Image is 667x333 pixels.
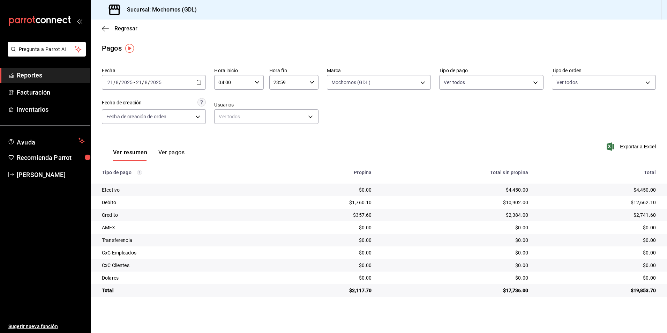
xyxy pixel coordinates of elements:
[383,262,528,269] div: $0.00
[269,68,318,73] label: Hora fin
[214,102,318,107] label: Usuarios
[327,68,431,73] label: Marca
[150,80,162,85] input: ----
[276,212,372,219] div: $357.60
[276,199,372,206] div: $1,760.10
[539,212,656,219] div: $2,741.60
[102,25,137,32] button: Regresar
[102,170,265,175] div: Tipo de pago
[158,149,185,161] button: Ver pagos
[552,68,656,73] label: Tipo de orden
[5,51,86,58] a: Pregunta a Parrot AI
[114,25,137,32] span: Regresar
[142,80,144,85] span: /
[383,199,528,206] div: $10,902.00
[102,287,265,294] div: Total
[113,149,147,161] button: Ver resumen
[115,80,119,85] input: --
[102,212,265,219] div: Credito
[539,186,656,193] div: $4,450.00
[383,249,528,256] div: $0.00
[102,262,265,269] div: CxC Clientes
[539,249,656,256] div: $0.00
[383,186,528,193] div: $4,450.00
[102,186,265,193] div: Efectivo
[276,170,372,175] div: Propina
[383,274,528,281] div: $0.00
[102,68,206,73] label: Fecha
[383,212,528,219] div: $2,384.00
[276,274,372,281] div: $0.00
[102,237,265,244] div: Transferencia
[102,199,265,206] div: Debito
[19,46,75,53] span: Pregunta a Parrot AI
[119,80,121,85] span: /
[121,80,133,85] input: ----
[383,237,528,244] div: $0.00
[444,79,465,86] span: Ver todos
[102,249,265,256] div: CxC Empleados
[539,274,656,281] div: $0.00
[136,80,142,85] input: --
[113,149,185,161] div: navigation tabs
[276,249,372,256] div: $0.00
[214,68,263,73] label: Hora inicio
[102,274,265,281] div: Dolares
[121,6,197,14] h3: Sucursal: Mochomos (GDL)
[148,80,150,85] span: /
[608,142,656,151] button: Exportar a Excel
[17,88,85,97] span: Facturación
[539,237,656,244] div: $0.00
[125,44,134,53] img: Tooltip marker
[144,80,148,85] input: --
[107,80,113,85] input: --
[539,224,656,231] div: $0.00
[539,199,656,206] div: $12,662.10
[383,224,528,231] div: $0.00
[539,287,656,294] div: $19,853.70
[134,80,135,85] span: -
[276,262,372,269] div: $0.00
[17,71,85,80] span: Reportes
[276,224,372,231] div: $0.00
[214,109,318,124] div: Ver todos
[102,224,265,231] div: AMEX
[17,170,85,179] span: [PERSON_NAME]
[102,99,142,106] div: Fecha de creación
[439,68,543,73] label: Tipo de pago
[539,170,656,175] div: Total
[8,323,85,330] span: Sugerir nueva función
[17,137,76,145] span: Ayuda
[383,170,528,175] div: Total sin propina
[276,237,372,244] div: $0.00
[17,153,85,162] span: Recomienda Parrot
[331,79,370,86] span: Mochomos (GDL)
[102,43,122,53] div: Pagos
[276,186,372,193] div: $0.00
[8,42,86,57] button: Pregunta a Parrot AI
[17,105,85,114] span: Inventarios
[556,79,578,86] span: Ver todos
[137,170,142,175] svg: Los pagos realizados con Pay y otras terminales son montos brutos.
[106,113,166,120] span: Fecha de creación de orden
[276,287,372,294] div: $2,117.70
[383,287,528,294] div: $17,736.00
[77,18,82,24] button: open_drawer_menu
[113,80,115,85] span: /
[539,262,656,269] div: $0.00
